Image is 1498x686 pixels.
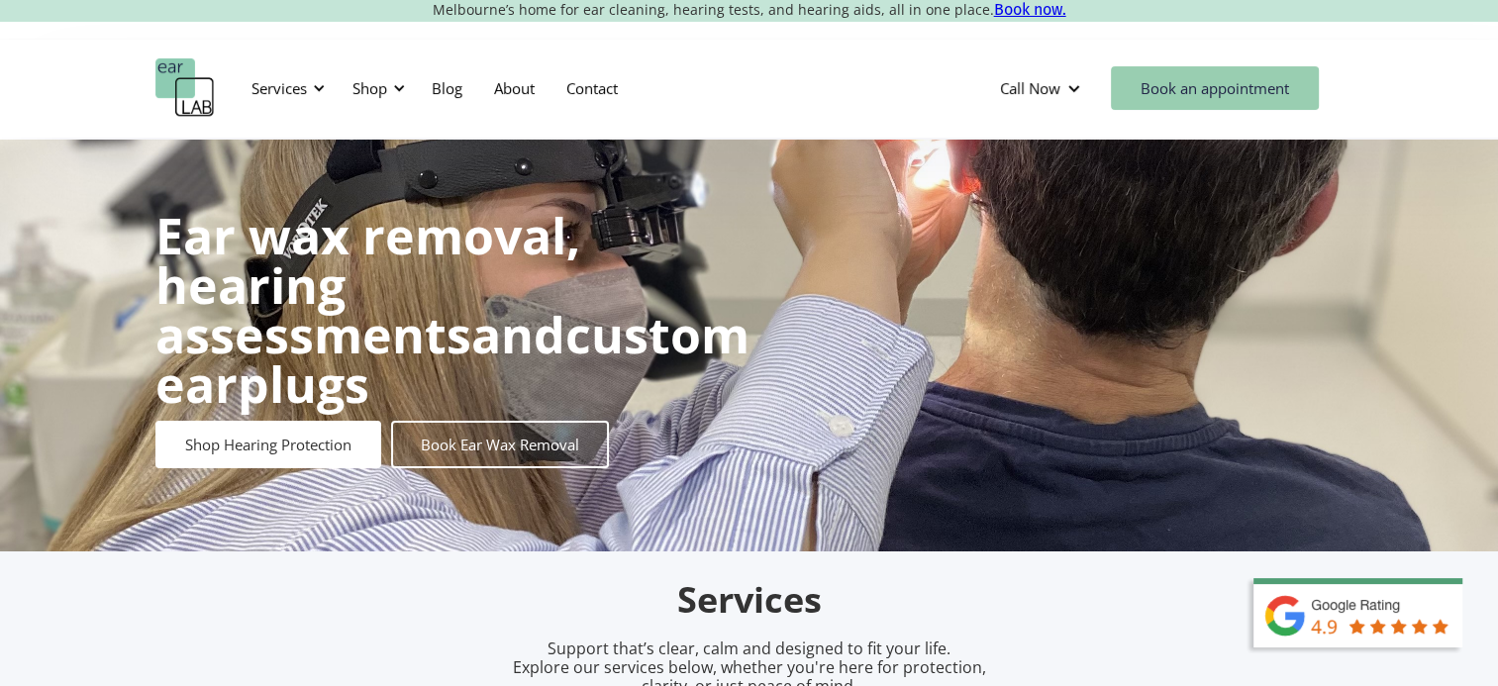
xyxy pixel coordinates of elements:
[478,59,550,117] a: About
[391,421,609,468] a: Book Ear Wax Removal
[984,58,1101,118] div: Call Now
[251,78,307,98] div: Services
[155,58,215,118] a: home
[352,78,387,98] div: Shop
[155,202,580,368] strong: Ear wax removal, hearing assessments
[155,301,749,418] strong: custom earplugs
[240,58,331,118] div: Services
[341,58,411,118] div: Shop
[1111,66,1319,110] a: Book an appointment
[416,59,478,117] a: Blog
[155,421,381,468] a: Shop Hearing Protection
[550,59,634,117] a: Contact
[155,211,749,409] h1: and
[284,577,1215,624] h2: Services
[1000,78,1060,98] div: Call Now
